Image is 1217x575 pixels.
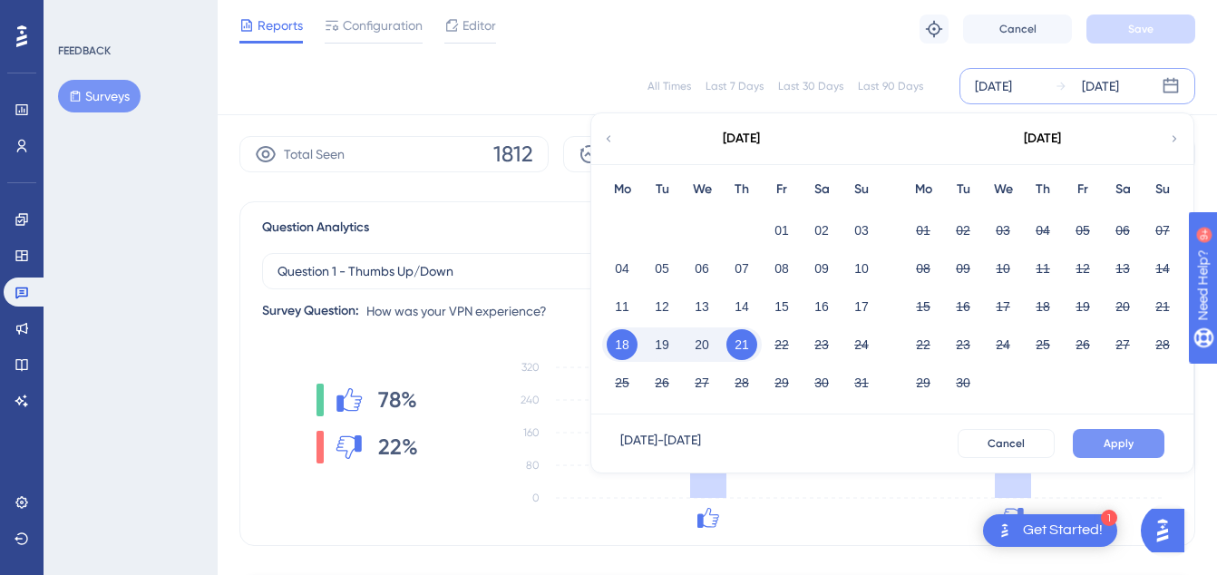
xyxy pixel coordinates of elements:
button: 07 [726,253,757,284]
tspan: 80 [526,459,540,472]
button: Question 1 - Thumbs Up/Down [262,253,625,289]
tspan: 160 [523,426,540,439]
button: 01 [766,215,797,246]
span: Cancel [999,22,1037,36]
div: Th [722,179,762,200]
button: 05 [1067,215,1098,246]
span: Need Help? [43,5,113,26]
span: Total Seen [284,143,345,165]
span: Apply [1104,436,1134,451]
span: Cancel [988,436,1025,451]
button: 27 [686,367,717,398]
button: 18 [1027,291,1058,322]
button: 03 [846,215,877,246]
button: 09 [948,253,978,284]
div: Get Started! [1023,521,1103,541]
tspan: 240 [521,394,540,406]
button: 02 [806,215,837,246]
div: Fr [1063,179,1103,200]
button: 17 [988,291,1018,322]
button: 16 [806,291,837,322]
button: 26 [647,367,677,398]
div: Fr [762,179,802,200]
button: 13 [686,291,717,322]
button: 26 [1067,329,1098,360]
div: We [682,179,722,200]
button: 14 [1147,253,1178,284]
button: 25 [607,367,638,398]
button: 21 [726,329,757,360]
div: FEEDBACK [58,44,111,58]
span: 78% [378,385,417,414]
div: [DATE] [1082,75,1119,97]
button: 31 [846,367,877,398]
button: 19 [647,329,677,360]
button: Cancel [958,429,1055,458]
button: 22 [908,329,939,360]
div: [DATE] - [DATE] [620,429,701,458]
div: We [983,179,1023,200]
div: Su [842,179,881,200]
button: 27 [1107,329,1138,360]
button: 10 [988,253,1018,284]
button: 06 [1107,215,1138,246]
tspan: 0 [532,492,540,504]
div: Tu [642,179,682,200]
div: 9+ [123,9,134,24]
span: Question Analytics [262,217,369,239]
button: 13 [1107,253,1138,284]
button: 03 [988,215,1018,246]
div: 1 [1101,510,1117,526]
button: 11 [1027,253,1058,284]
button: Save [1086,15,1195,44]
button: 10 [846,253,877,284]
button: 18 [607,329,638,360]
button: 12 [647,291,677,322]
button: 22 [766,329,797,360]
div: [DATE] [723,128,760,150]
button: 08 [908,253,939,284]
button: 04 [607,253,638,284]
button: 20 [686,329,717,360]
div: Open Get Started! checklist, remaining modules: 1 [983,514,1117,547]
button: 05 [647,253,677,284]
button: 24 [988,329,1018,360]
div: Last 30 Days [778,79,843,93]
button: 24 [846,329,877,360]
button: 23 [806,329,837,360]
span: Question 1 - Thumbs Up/Down [277,260,453,282]
span: Editor [462,15,496,36]
button: 12 [1067,253,1098,284]
button: 29 [908,367,939,398]
button: 19 [1067,291,1098,322]
span: How was your VPN experience? [366,300,547,322]
button: 28 [726,367,757,398]
button: 15 [908,291,939,322]
button: 25 [1027,329,1058,360]
button: 29 [766,367,797,398]
button: 21 [1147,291,1178,322]
button: 14 [726,291,757,322]
button: 02 [948,215,978,246]
button: 15 [766,291,797,322]
span: Save [1128,22,1154,36]
div: Sa [1103,179,1143,200]
div: Mo [903,179,943,200]
span: 1812 [493,140,533,169]
button: 20 [1107,291,1138,322]
div: Tu [943,179,983,200]
button: 16 [948,291,978,322]
button: 11 [607,291,638,322]
div: All Times [647,79,691,93]
span: Configuration [343,15,423,36]
button: 04 [1027,215,1058,246]
div: Last 90 Days [858,79,923,93]
tspan: 320 [521,361,540,374]
button: 08 [766,253,797,284]
button: 28 [1147,329,1178,360]
iframe: UserGuiding AI Assistant Launcher [1141,503,1195,558]
div: Sa [802,179,842,200]
button: 06 [686,253,717,284]
button: 30 [948,367,978,398]
div: Last 7 Days [706,79,764,93]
